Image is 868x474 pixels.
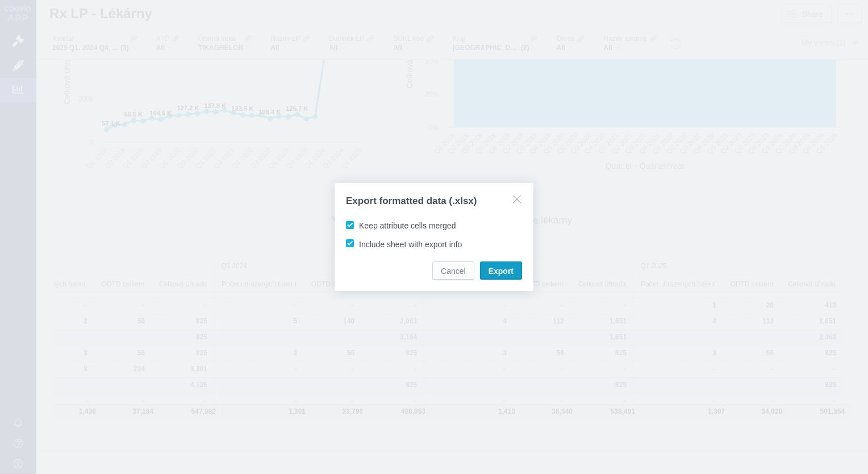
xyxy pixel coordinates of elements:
[359,240,462,249] span: Include sheet with export info
[359,221,456,230] span: Keep attribute cells merged
[441,265,466,277] span: Cancel
[489,265,514,277] span: Export
[508,191,525,207] button: Close dialog
[346,194,477,207] h3: Export formatted data (.xlsx)
[480,261,522,280] button: Export
[432,261,474,280] button: Cancel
